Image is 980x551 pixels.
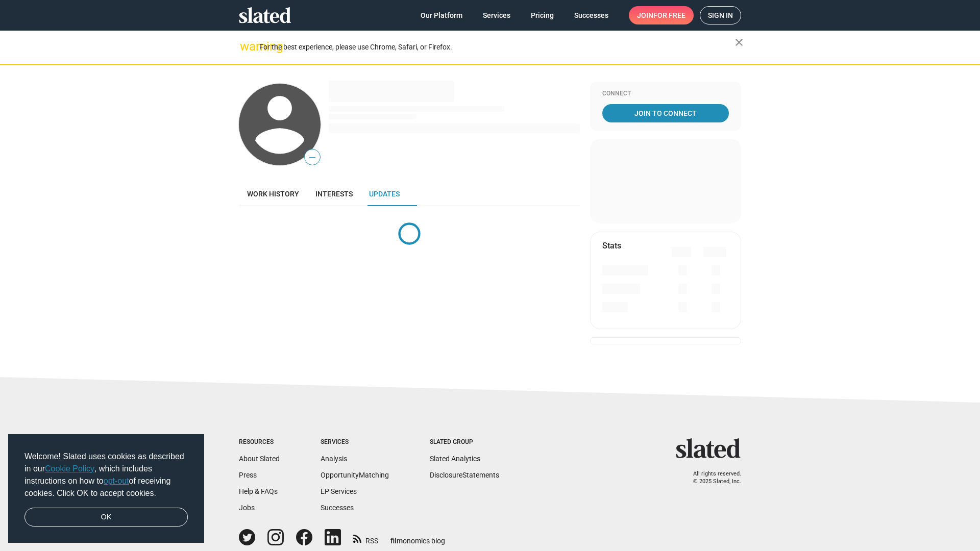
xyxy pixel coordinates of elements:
a: dismiss cookie message [24,508,188,527]
span: for free [653,6,685,24]
div: Services [321,438,389,446]
p: All rights reserved. © 2025 Slated, Inc. [682,470,741,485]
a: EP Services [321,487,357,495]
a: Joinfor free [629,6,694,24]
a: Sign in [700,6,741,24]
mat-icon: close [733,36,745,48]
a: Press [239,471,257,479]
a: Work history [239,182,307,206]
span: film [390,537,403,545]
a: DisclosureStatements [430,471,499,479]
span: Our Platform [421,6,462,24]
a: Analysis [321,455,347,463]
a: Jobs [239,504,255,512]
span: Work history [247,190,299,198]
a: opt-out [104,477,129,485]
a: RSS [353,530,378,546]
a: About Slated [239,455,280,463]
span: Services [483,6,510,24]
a: Successes [321,504,354,512]
a: Our Platform [412,6,471,24]
span: Sign in [708,7,733,24]
span: Successes [574,6,608,24]
a: Cookie Policy [45,464,94,473]
a: Services [475,6,519,24]
span: Pricing [531,6,554,24]
span: Join To Connect [604,104,727,122]
a: Interests [307,182,361,206]
a: OpportunityMatching [321,471,389,479]
span: Updates [369,190,400,198]
div: Slated Group [430,438,499,446]
a: Pricing [523,6,562,24]
a: Join To Connect [602,104,729,122]
div: Resources [239,438,280,446]
a: Slated Analytics [430,455,480,463]
span: Interests [315,190,353,198]
div: cookieconsent [8,434,204,543]
a: filmonomics blog [390,528,445,546]
a: Successes [566,6,617,24]
span: — [305,151,320,164]
div: Connect [602,90,729,98]
a: Updates [361,182,408,206]
div: For the best experience, please use Chrome, Safari, or Firefox. [259,40,735,54]
span: Join [637,6,685,24]
mat-icon: warning [240,40,252,53]
a: Help & FAQs [239,487,278,495]
mat-card-title: Stats [602,240,621,251]
span: Welcome! Slated uses cookies as described in our , which includes instructions on how to of recei... [24,450,188,499]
